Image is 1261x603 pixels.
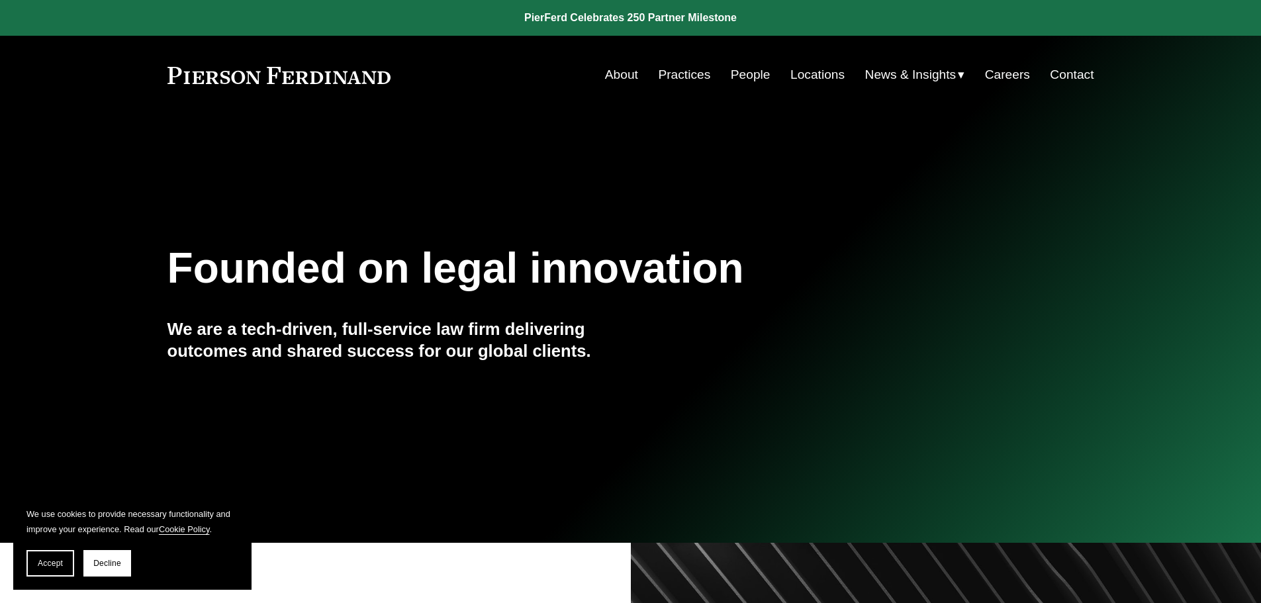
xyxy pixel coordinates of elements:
[985,62,1030,87] a: Careers
[731,62,771,87] a: People
[605,62,638,87] a: About
[865,62,965,87] a: folder dropdown
[159,524,210,534] a: Cookie Policy
[26,506,238,537] p: We use cookies to provide necessary functionality and improve your experience. Read our .
[83,550,131,577] button: Decline
[26,550,74,577] button: Accept
[93,559,121,568] span: Decline
[167,318,631,361] h4: We are a tech-driven, full-service law firm delivering outcomes and shared success for our global...
[167,244,940,293] h1: Founded on legal innovation
[790,62,845,87] a: Locations
[38,559,63,568] span: Accept
[1050,62,1094,87] a: Contact
[658,62,710,87] a: Practices
[865,64,957,87] span: News & Insights
[13,493,252,590] section: Cookie banner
